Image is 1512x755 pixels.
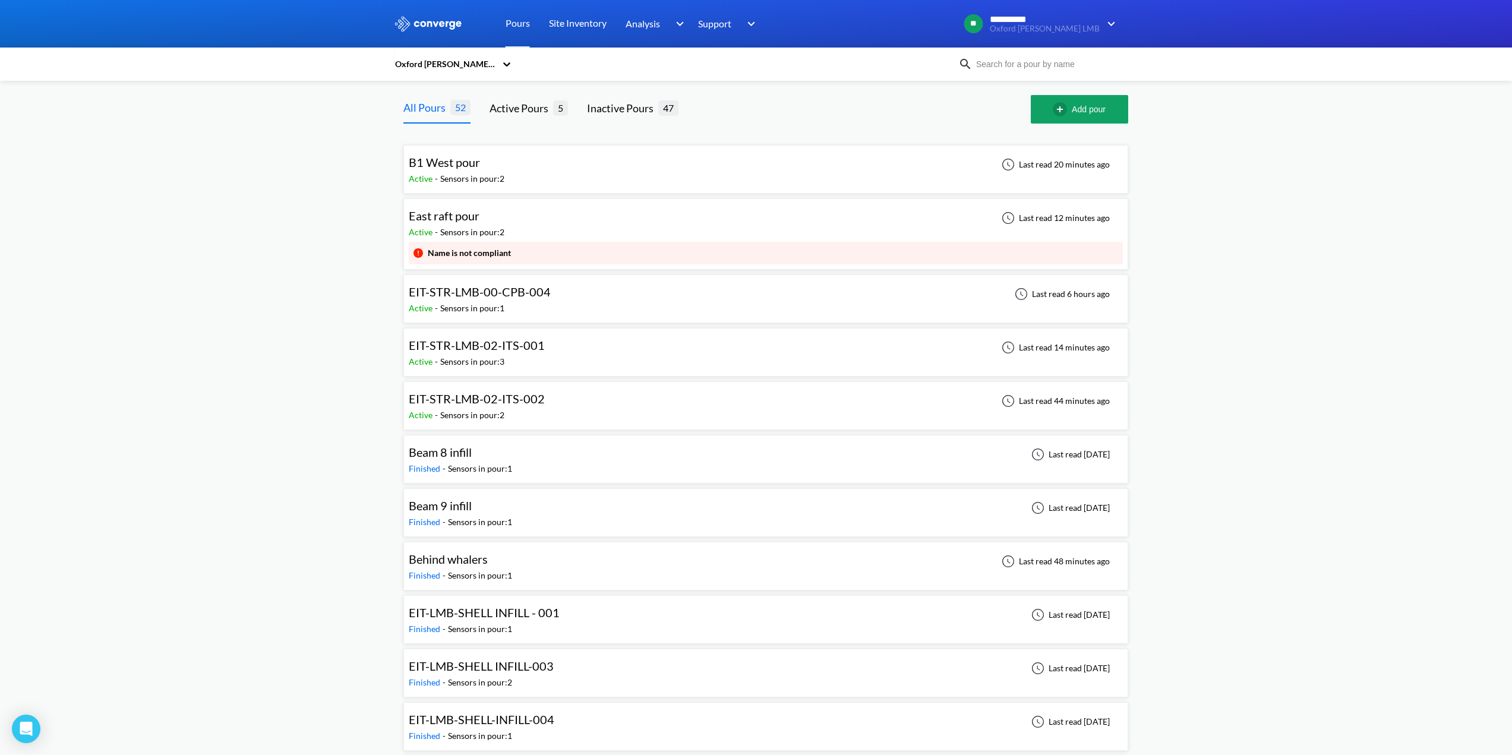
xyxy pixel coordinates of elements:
[12,715,40,743] div: Open Intercom Messenger
[443,570,448,580] span: -
[1025,608,1113,622] div: Last read [DATE]
[409,173,435,184] span: Active
[1100,17,1119,31] img: downArrow.svg
[403,159,1128,169] a: B1 West pourActive-Sensors in pour:2Last read 20 minutes ago
[409,155,480,169] span: B1 West pour
[403,716,1128,726] a: EIT-LMB-SHELL-INFILL-004Finished-Sensors in pour:1Last read [DATE]
[409,338,545,352] span: EIT-STR-LMB-02-ITS-001
[403,342,1128,352] a: EIT-STR-LMB-02-ITS-001Active-Sensors in pour:3Last read 14 minutes ago
[448,516,512,529] div: Sensors in pour: 1
[553,100,568,115] span: 5
[403,662,1128,672] a: EIT-LMB-SHELL INFILL-003Finished-Sensors in pour:2Last read [DATE]
[668,17,687,31] img: downArrow.svg
[409,570,443,580] span: Finished
[440,409,504,422] div: Sensors in pour: 2
[403,448,1128,459] a: Beam 8 infillFinished-Sensors in pour:1Last read [DATE]
[409,303,435,313] span: Active
[658,100,678,115] span: 47
[740,17,759,31] img: downArrow.svg
[995,554,1113,568] div: Last read 48 minutes ago
[443,731,448,741] span: -
[626,16,660,31] span: Analysis
[443,463,448,473] span: -
[995,340,1113,355] div: Last read 14 minutes ago
[394,16,463,31] img: logo_ewhite.svg
[409,731,443,741] span: Finished
[435,303,440,313] span: -
[409,410,435,420] span: Active
[448,623,512,636] div: Sensors in pour: 1
[403,99,450,116] div: All Pours
[448,569,512,582] div: Sensors in pour: 1
[409,517,443,527] span: Finished
[448,676,512,689] div: Sensors in pour: 2
[440,226,504,239] div: Sensors in pour: 2
[409,356,435,367] span: Active
[995,157,1113,172] div: Last read 20 minutes ago
[1031,95,1128,124] button: Add pour
[409,677,443,687] span: Finished
[1025,447,1113,462] div: Last read [DATE]
[443,624,448,634] span: -
[409,227,435,237] span: Active
[1008,287,1113,301] div: Last read 6 hours ago
[995,211,1113,225] div: Last read 12 minutes ago
[698,16,731,31] span: Support
[450,100,471,115] span: 52
[409,391,545,406] span: EIT-STR-LMB-02-ITS-002
[995,394,1113,408] div: Last read 44 minutes ago
[409,209,479,223] span: East raft pour
[587,100,658,116] div: Inactive Pours
[1025,715,1113,729] div: Last read [DATE]
[403,555,1128,566] a: Behind whalersFinished-Sensors in pour:1Last read 48 minutes ago
[409,605,560,620] span: EIT-LMB-SHELL INFILL - 001
[403,502,1128,512] a: Beam 9 infillFinished-Sensors in pour:1Last read [DATE]
[403,395,1128,405] a: EIT-STR-LMB-02-ITS-002Active-Sensors in pour:2Last read 44 minutes ago
[409,285,551,299] span: EIT-STR-LMB-00-CPB-004
[440,302,504,315] div: Sensors in pour: 1
[409,445,472,459] span: Beam 8 infill
[428,247,511,260] div: Name is not compliant
[435,410,440,420] span: -
[409,552,488,566] span: Behind whalers
[403,249,1128,260] a: East raft pourActive-Sensors in pour:2Last read 12 minutes agoName is not compliant
[403,288,1128,298] a: EIT-STR-LMB-00-CPB-004Active-Sensors in pour:1Last read 6 hours ago
[435,227,440,237] span: -
[403,609,1128,619] a: EIT-LMB-SHELL INFILL - 001Finished-Sensors in pour:1Last read [DATE]
[394,58,496,71] div: Oxford [PERSON_NAME] LMB
[409,712,554,726] span: EIT-LMB-SHELL-INFILL-004
[435,173,440,184] span: -
[990,24,1100,33] span: Oxford [PERSON_NAME] LMB
[490,100,553,116] div: Active Pours
[440,355,504,368] div: Sensors in pour: 3
[443,517,448,527] span: -
[448,729,512,743] div: Sensors in pour: 1
[409,659,554,673] span: EIT-LMB-SHELL INFILL-003
[1025,501,1113,515] div: Last read [DATE]
[448,462,512,475] div: Sensors in pour: 1
[1025,661,1113,675] div: Last read [DATE]
[409,498,472,513] span: Beam 9 infill
[440,172,504,185] div: Sensors in pour: 2
[435,356,440,367] span: -
[443,677,448,687] span: -
[409,624,443,634] span: Finished
[973,58,1116,71] input: Search for a pour by name
[1053,102,1072,116] img: add-circle-outline.svg
[958,57,973,71] img: icon-search.svg
[409,463,443,473] span: Finished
